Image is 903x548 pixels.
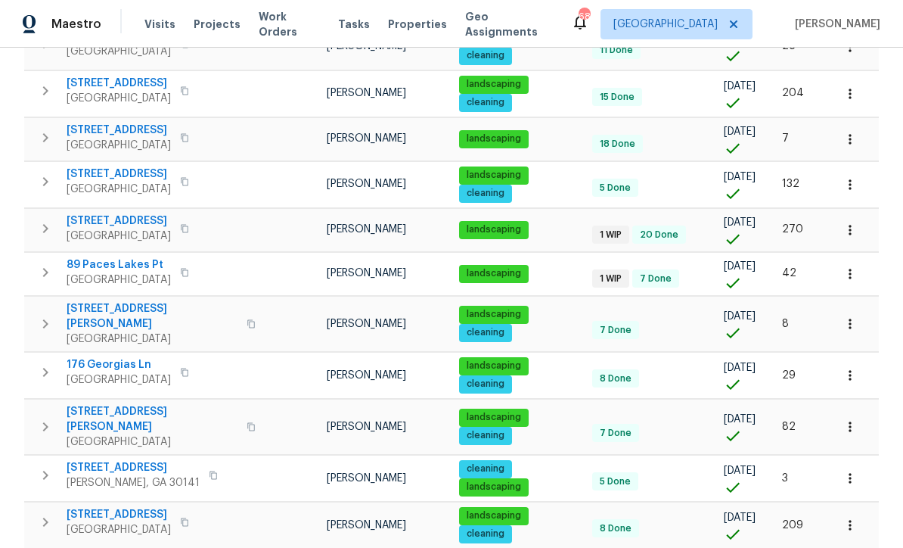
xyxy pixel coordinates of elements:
span: [DATE] [724,414,756,425]
span: [STREET_ADDRESS][PERSON_NAME] [67,301,237,332]
span: [DATE] [724,172,756,182]
span: 132 [782,179,799,189]
span: 8 [782,319,789,329]
span: [DATE] [724,465,756,476]
span: 1 WIP [594,229,628,241]
span: [GEOGRAPHIC_DATA] [67,44,171,59]
span: [PERSON_NAME] [327,88,406,98]
span: [DATE] [724,81,756,92]
div: 68 [579,9,589,24]
span: Work Orders [259,9,320,39]
span: 5 Done [594,182,637,195]
span: landscaping [461,223,527,236]
span: [PERSON_NAME] [327,179,406,189]
span: Visits [144,17,175,32]
span: [GEOGRAPHIC_DATA] [67,434,237,450]
span: [PERSON_NAME] [327,133,406,144]
span: [PERSON_NAME] [327,370,406,381]
span: 3 [782,473,788,484]
span: landscaping [461,411,527,424]
span: 7 Done [594,427,638,440]
span: [DATE] [724,311,756,322]
span: 82 [782,422,796,432]
span: [PERSON_NAME] [789,17,880,32]
span: 89 Paces Lakes Pt [67,257,171,272]
span: landscaping [461,308,527,321]
span: [GEOGRAPHIC_DATA] [67,91,171,106]
span: cleaning [461,326,510,339]
span: 7 Done [594,324,638,337]
span: 8 Done [594,372,638,385]
span: [PERSON_NAME] [327,422,406,432]
span: [DATE] [724,363,756,373]
span: [GEOGRAPHIC_DATA] [67,522,171,537]
span: [PERSON_NAME] [327,319,406,329]
span: cleaning [461,429,510,442]
span: cleaning [461,49,510,62]
span: 42 [782,268,796,279]
span: [DATE] [724,261,756,272]
span: landscaping [461,132,527,145]
span: Tasks [338,19,370,30]
span: 270 [782,224,803,235]
span: cleaning [461,96,510,109]
span: landscaping [461,360,527,372]
span: [PERSON_NAME], GA 30141 [67,475,200,490]
span: 5 Done [594,475,637,488]
span: [DATE] [724,217,756,228]
span: 18 Done [594,138,641,151]
span: [PERSON_NAME] [327,473,406,484]
span: [DATE] [724,126,756,137]
span: cleaning [461,378,510,391]
span: 29 [782,370,796,381]
span: [STREET_ADDRESS] [67,213,171,229]
span: [STREET_ADDRESS] [67,167,171,182]
span: cleaning [461,462,510,475]
span: Maestro [51,17,101,32]
span: landscaping [461,78,527,91]
span: cleaning [461,187,510,200]
span: [GEOGRAPHIC_DATA] [67,372,171,388]
span: [GEOGRAPHIC_DATA] [67,332,237,347]
span: landscaping [461,509,527,522]
span: [GEOGRAPHIC_DATA] [67,138,171,153]
span: 20 Done [634,229,684,241]
span: cleaning [461,528,510,540]
span: [STREET_ADDRESS] [67,507,171,522]
span: [GEOGRAPHIC_DATA] [67,272,171,288]
span: landscaping [461,267,527,280]
span: [STREET_ADDRESS] [67,123,171,138]
span: landscaping [461,481,527,494]
span: [PERSON_NAME] [327,520,406,531]
span: [STREET_ADDRESS] [67,460,200,475]
span: Geo Assignments [465,9,553,39]
span: [PERSON_NAME] [327,224,406,235]
span: 15 Done [594,91,641,104]
span: Projects [194,17,240,32]
span: 7 [782,133,789,144]
span: 204 [782,88,804,98]
span: 209 [782,520,803,531]
span: [PERSON_NAME] [327,268,406,279]
span: [STREET_ADDRESS][PERSON_NAME] [67,404,237,434]
span: [DATE] [724,512,756,523]
span: 176 Georgias Ln [67,357,171,372]
span: 11 Done [594,44,639,57]
span: [GEOGRAPHIC_DATA] [613,17,718,32]
span: Properties [388,17,447,32]
span: landscaping [461,169,527,182]
span: 7 Done [634,272,678,285]
span: 8 Done [594,522,638,535]
span: 1 WIP [594,272,628,285]
span: [STREET_ADDRESS] [67,76,171,91]
span: [GEOGRAPHIC_DATA] [67,182,171,197]
span: [GEOGRAPHIC_DATA] [67,229,171,244]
